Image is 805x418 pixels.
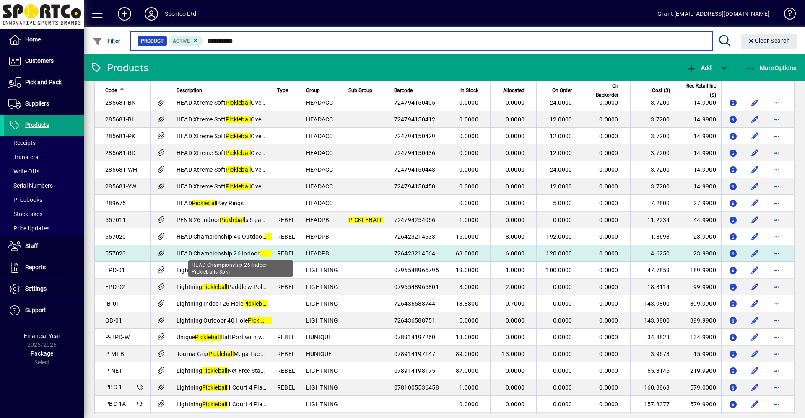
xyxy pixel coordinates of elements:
span: On Backorder [589,81,618,100]
button: More options [770,230,784,243]
div: On Order [542,86,579,95]
span: HEAD Xtreme Soft Overgrip Pk3 Yellow [177,183,304,190]
a: Suppliers [4,93,84,114]
button: Edit [748,113,762,126]
span: 63.0000 [456,250,478,257]
span: 078914197260 [394,334,436,341]
span: Lightning Indoor 26 Hole Yellow 100xPack [177,300,314,307]
button: Edit [748,364,762,377]
span: P-BPD-W [105,334,130,341]
td: 44.9900 [675,212,721,228]
button: Edit [748,280,762,294]
td: 23.9900 [675,245,721,262]
span: 078914198175 [394,367,436,374]
div: HEAD Championship 26 Indoor Pickleballs 3pk r [188,260,293,277]
span: 724794150412 [394,116,436,123]
span: IB-01 [105,300,119,307]
div: Barcode [394,86,439,95]
span: 24.0000 [550,166,572,173]
span: 285681-PK [105,133,135,139]
button: More options [770,280,784,294]
em: Pickleball [226,116,251,123]
span: Lightning SET 2x Paddles 4x balls [177,267,291,274]
td: 99.9900 [675,279,721,295]
td: 18.8114 [630,279,675,295]
td: 11.2234 [630,212,675,228]
td: 219.9900 [675,362,721,379]
td: 143.9800 [630,312,675,329]
a: Customers [4,51,84,72]
em: Pickleball [243,300,269,307]
span: 0.0000 [506,217,525,223]
span: Products [25,121,49,128]
span: 0.0000 [459,116,478,123]
span: 12.0000 [550,150,572,156]
span: 726423214533 [394,233,436,240]
span: 0.0000 [599,284,618,290]
td: 47.7859 [630,262,675,279]
span: 0.0000 [599,233,618,240]
span: 078914197147 [394,351,436,357]
span: 285681-RD [105,150,135,156]
span: 0.0000 [553,351,572,357]
span: 24.0000 [550,99,572,106]
span: More Options [745,65,797,71]
button: More Options [743,60,799,75]
button: Edit [748,397,762,411]
button: Edit [748,96,762,109]
a: Write Offs [4,164,84,178]
span: 726436588744 [394,300,436,307]
span: Code [105,86,117,95]
span: 0.0000 [599,166,618,173]
span: Lightning Net Free Standing Portable [177,367,300,374]
td: 14.9900 [675,128,721,144]
span: Settings [25,285,47,292]
span: On Order [552,86,572,95]
td: 14.9900 [675,111,721,128]
span: HEADACC [306,116,333,123]
span: 289675 [105,200,126,206]
td: 1.8698 [630,228,675,245]
span: 0.0000 [553,300,572,307]
span: Suppliers [25,100,49,107]
button: Edit [748,213,762,227]
span: 0.0000 [506,317,525,324]
td: 34.8823 [630,329,675,346]
td: 143.9800 [630,295,675,312]
span: 0796548965801 [394,284,439,290]
button: More options [770,129,784,143]
span: REBEL [277,233,295,240]
span: Active [173,38,190,44]
span: 0.0000 [459,200,478,206]
button: Edit [748,180,762,193]
button: More options [770,96,784,109]
div: In Stock [449,86,486,95]
span: Write Offs [8,168,39,175]
span: 0.0000 [506,367,525,374]
div: Code [105,86,145,95]
button: Edit [748,347,762,361]
td: 14.9900 [675,161,721,178]
button: More options [770,146,784,160]
button: More options [770,196,784,210]
span: 0.7000 [506,300,525,307]
span: 0.0000 [506,183,525,190]
span: Serial Numbers [8,182,53,189]
td: 3.7200 [630,111,675,128]
span: 12.0000 [550,183,572,190]
a: Pick and Pack [4,72,84,93]
a: Stocktakes [4,207,84,221]
span: Clear Search [748,37,790,44]
button: Edit [748,230,762,243]
span: 0.0000 [506,334,525,341]
span: 0.0000 [599,351,618,357]
span: 0.0000 [459,166,478,173]
em: Pickleball [226,166,251,173]
a: Support [4,300,84,321]
button: Edit [748,381,762,394]
td: 134.9900 [675,329,721,346]
span: 724794150443 [394,166,436,173]
button: More options [770,297,784,310]
span: Pricebooks [8,196,42,203]
span: 12.0000 [550,116,572,123]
